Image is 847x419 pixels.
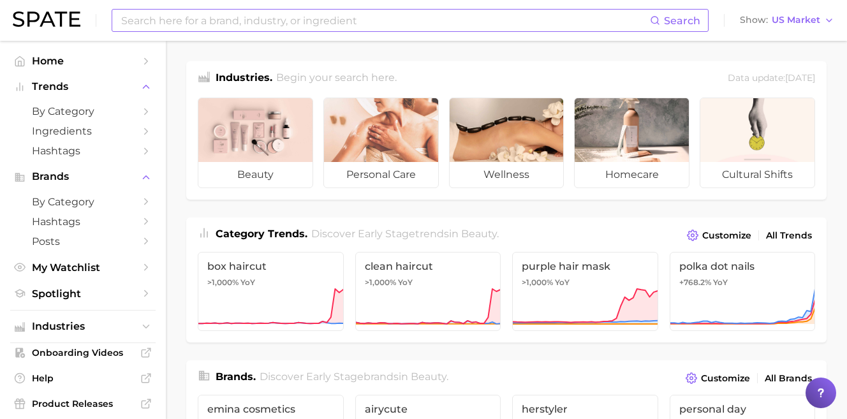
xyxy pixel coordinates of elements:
button: Customize [682,369,753,387]
button: Brands [10,167,156,186]
span: personal day [679,403,806,415]
span: +768.2% [679,277,711,287]
button: Industries [10,317,156,336]
input: Search here for a brand, industry, or ingredient [120,10,650,31]
a: by Category [10,192,156,212]
span: Spotlight [32,288,134,300]
a: Posts [10,232,156,251]
a: My Watchlist [10,258,156,277]
img: SPATE [13,11,80,27]
span: >1,000% [365,277,396,287]
span: Brands . [216,371,256,383]
span: >1,000% [522,277,553,287]
a: Hashtags [10,212,156,232]
span: clean haircut [365,260,492,272]
div: Data update: [DATE] [728,70,815,87]
span: Product Releases [32,398,134,409]
a: All Trends [763,227,815,244]
span: Discover Early Stage trends in . [311,228,499,240]
span: Show [740,17,768,24]
h2: Begin your search here. [276,70,397,87]
span: YoY [713,277,728,288]
span: Trends [32,81,134,92]
span: beauty [198,162,313,187]
span: Category Trends . [216,228,307,240]
a: homecare [574,98,689,188]
span: All Trends [766,230,812,241]
a: box haircut>1,000% YoY [198,252,344,331]
a: cultural shifts [700,98,815,188]
span: Discover Early Stage brands in . [260,371,448,383]
span: airycute [365,403,492,415]
span: YoY [240,277,255,288]
a: beauty [198,98,313,188]
span: My Watchlist [32,261,134,274]
span: purple hair mask [522,260,649,272]
a: All Brands [762,370,815,387]
a: personal care [323,98,439,188]
span: YoY [398,277,413,288]
a: by Category [10,101,156,121]
span: box haircut [207,260,334,272]
span: All Brands [765,373,812,384]
button: Trends [10,77,156,96]
span: Customize [702,230,751,241]
span: beauty [411,371,446,383]
span: beauty [461,228,497,240]
a: Home [10,51,156,71]
span: herstyler [522,403,649,415]
a: wellness [449,98,564,188]
span: Help [32,372,134,384]
span: Customize [701,373,750,384]
span: Posts [32,235,134,247]
a: purple hair mask>1,000% YoY [512,252,658,331]
span: by Category [32,196,134,208]
span: >1,000% [207,277,239,287]
a: Help [10,369,156,388]
a: Hashtags [10,141,156,161]
span: Industries [32,321,134,332]
span: Hashtags [32,216,134,228]
button: ShowUS Market [737,12,837,29]
span: personal care [324,162,438,187]
h1: Industries. [216,70,272,87]
span: cultural shifts [700,162,814,187]
span: YoY [555,277,570,288]
a: Onboarding Videos [10,343,156,362]
a: Product Releases [10,394,156,413]
span: US Market [772,17,820,24]
a: Spotlight [10,284,156,304]
span: Home [32,55,134,67]
span: Search [664,15,700,27]
span: emina cosmetics [207,403,334,415]
span: polka dot nails [679,260,806,272]
button: Customize [684,226,755,244]
span: Hashtags [32,145,134,157]
a: clean haircut>1,000% YoY [355,252,501,331]
span: Brands [32,171,134,182]
a: Ingredients [10,121,156,141]
span: wellness [450,162,564,187]
span: homecare [575,162,689,187]
a: polka dot nails+768.2% YoY [670,252,816,331]
span: Onboarding Videos [32,347,134,358]
span: by Category [32,105,134,117]
span: Ingredients [32,125,134,137]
